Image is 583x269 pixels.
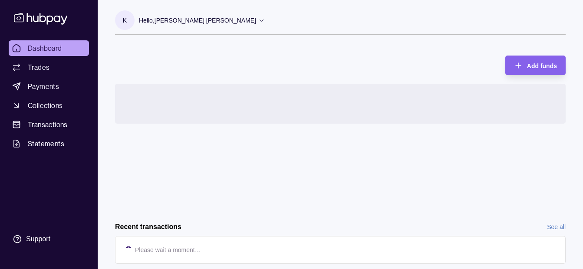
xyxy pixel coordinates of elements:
p: K [123,16,127,25]
h2: Recent transactions [115,222,181,232]
span: Transactions [28,119,68,130]
span: Statements [28,138,64,149]
a: Dashboard [9,40,89,56]
a: Statements [9,136,89,151]
a: Collections [9,98,89,113]
span: Add funds [527,62,557,69]
span: Dashboard [28,43,62,53]
button: Add funds [505,56,566,75]
a: Transactions [9,117,89,132]
a: Trades [9,59,89,75]
span: Trades [28,62,49,72]
p: Please wait a moment… [135,245,201,255]
p: Hello, [PERSON_NAME] [PERSON_NAME] [139,16,256,25]
a: See all [547,222,566,232]
div: Support [26,234,50,244]
span: Collections [28,100,63,111]
span: Payments [28,81,59,92]
a: Payments [9,79,89,94]
a: Support [9,230,89,248]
